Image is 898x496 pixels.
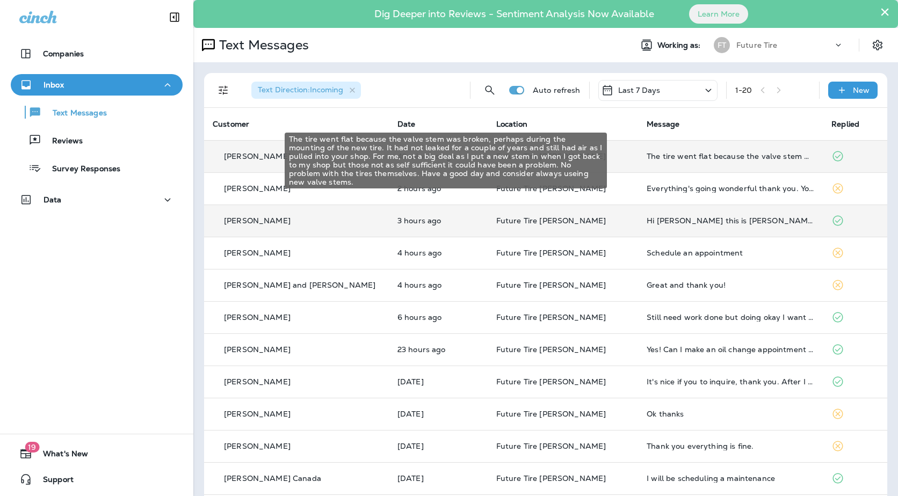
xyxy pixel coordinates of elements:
p: Sep 21, 2025 08:22 AM [397,474,479,483]
p: Companies [43,49,84,58]
p: Sep 21, 2025 08:42 AM [397,442,479,450]
span: Date [397,119,416,129]
button: Close [880,3,890,20]
p: New [853,86,870,94]
button: Text Messages [11,101,183,123]
button: Reviews [11,129,183,151]
div: Text Direction:Incoming [251,82,361,99]
p: Data [44,195,62,204]
p: [PERSON_NAME] and [PERSON_NAME] [224,281,375,289]
div: Still need work done but doing okay I want to do the front brakes in October [647,313,814,322]
span: Future Tire [PERSON_NAME] [496,441,606,451]
span: Future Tire [PERSON_NAME] [496,345,606,354]
button: Filters [213,79,234,101]
div: It's nice if you to inquire, thank you. After I got back to California, I sold the RV, so I don't... [647,377,814,386]
p: [PERSON_NAME] [224,184,291,193]
div: FT [714,37,730,53]
button: Search Messages [479,79,501,101]
p: Text Messages [42,108,107,119]
span: Support [32,475,74,488]
p: Sep 23, 2025 10:44 AM [397,216,479,225]
p: Sep 23, 2025 08:25 AM [397,313,479,322]
button: Data [11,189,183,210]
span: Customer [213,119,249,129]
button: Settings [868,35,887,55]
p: [PERSON_NAME] [224,345,291,354]
span: What's New [32,449,88,462]
p: [PERSON_NAME] [224,442,291,450]
p: Sep 23, 2025 11:49 AM [397,184,479,193]
button: Support [11,469,183,490]
span: Future Tire [PERSON_NAME] [496,216,606,225]
div: Schedule an appointment [647,249,814,257]
p: Future Tire [736,41,778,49]
p: Sep 22, 2025 03:13 PM [397,345,479,354]
p: [PERSON_NAME] [224,216,291,225]
button: 19What's New [11,443,183,464]
p: [PERSON_NAME] [224,313,291,322]
div: Everything's going wonderful thank you. You guys are awesome. [647,184,814,193]
p: Dig Deeper into Reviews - Sentiment Analysis Now Available [343,12,685,16]
button: Learn More [689,4,748,24]
span: Future Tire [PERSON_NAME] [496,312,606,322]
p: Survey Responses [41,164,120,174]
p: Inbox [44,81,64,89]
p: [PERSON_NAME] [224,410,291,418]
span: Future Tire [PERSON_NAME] [496,280,606,290]
div: I will be scheduling a maintenance [647,474,814,483]
p: Reviews [41,136,83,147]
span: Future Tire [PERSON_NAME] [496,377,606,386]
span: Replied [831,119,859,129]
div: Yes! Can I make an oil change appointment for Friday around 2:30? I also think my two front tires... [647,345,814,354]
p: Text Messages [215,37,309,53]
div: 1 - 20 [735,86,752,94]
div: The tire went flat because the valve stem was broken, perhaps during the mounting of the new tire... [285,133,607,188]
button: Inbox [11,74,183,96]
span: Working as: [657,41,703,50]
span: Future Tire [PERSON_NAME] [496,248,606,258]
p: [PERSON_NAME] [224,377,291,386]
p: Sep 22, 2025 08:28 AM [397,410,479,418]
p: [PERSON_NAME] [224,249,291,257]
span: Message [647,119,679,129]
span: Text Direction : Incoming [258,85,343,94]
div: Thank you everything is fine. [647,442,814,450]
p: [PERSON_NAME] [224,152,291,161]
div: Great and thank you! [647,281,814,289]
div: Ok thanks [647,410,814,418]
p: Auto refresh [533,86,581,94]
button: Collapse Sidebar [160,6,190,28]
p: Sep 23, 2025 10:38 AM [397,249,479,257]
button: Companies [11,43,183,64]
span: Future Tire [PERSON_NAME] [496,473,606,483]
p: Last 7 Days [618,86,661,94]
p: Sep 22, 2025 09:44 AM [397,377,479,386]
div: The tire went flat because the valve stem was broken, perhaps during the mounting of the new tire... [647,152,814,161]
div: Hi Eric this is John I don't know who you are but don't ever send me another text thank you [647,216,814,225]
p: [PERSON_NAME] Canada [224,474,321,483]
button: Survey Responses [11,157,183,179]
span: Future Tire [PERSON_NAME] [496,409,606,419]
span: Location [496,119,527,129]
p: Sep 23, 2025 10:33 AM [397,281,479,289]
span: 19 [25,442,39,453]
